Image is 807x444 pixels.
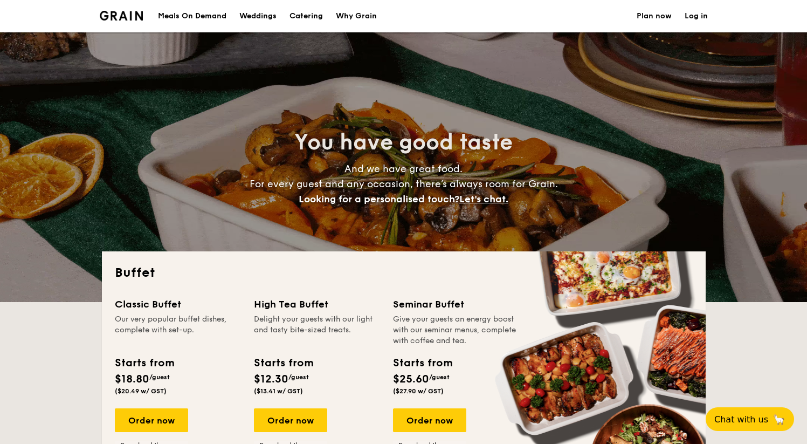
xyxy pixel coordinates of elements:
span: ($13.41 w/ GST) [254,387,303,395]
div: Order now [115,408,188,432]
span: $12.30 [254,373,288,386]
h2: Buffet [115,264,693,282]
span: Looking for a personalised touch? [299,193,459,205]
span: 🦙 [772,413,785,426]
div: Starts from [115,355,174,371]
button: Chat with us🦙 [706,407,794,431]
span: Chat with us [714,414,768,425]
span: ($20.49 w/ GST) [115,387,167,395]
span: You have good taste [294,129,513,155]
img: Grain [100,11,143,21]
span: Let's chat. [459,193,508,205]
span: And we have great food. For every guest and any occasion, there’s always room for Grain. [250,163,558,205]
div: Our very popular buffet dishes, complete with set-up. [115,314,241,346]
span: ($27.90 w/ GST) [393,387,444,395]
a: Logotype [100,11,143,21]
div: Order now [393,408,466,432]
span: $25.60 [393,373,429,386]
div: High Tea Buffet [254,297,380,312]
div: Delight your guests with our light and tasty bite-sized treats. [254,314,380,346]
span: $18.80 [115,373,149,386]
span: /guest [429,373,450,381]
div: Classic Buffet [115,297,241,312]
span: /guest [149,373,170,381]
div: Seminar Buffet [393,297,519,312]
div: Give your guests an energy boost with our seminar menus, complete with coffee and tea. [393,314,519,346]
div: Starts from [393,355,452,371]
span: /guest [288,373,309,381]
div: Starts from [254,355,313,371]
div: Order now [254,408,327,432]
